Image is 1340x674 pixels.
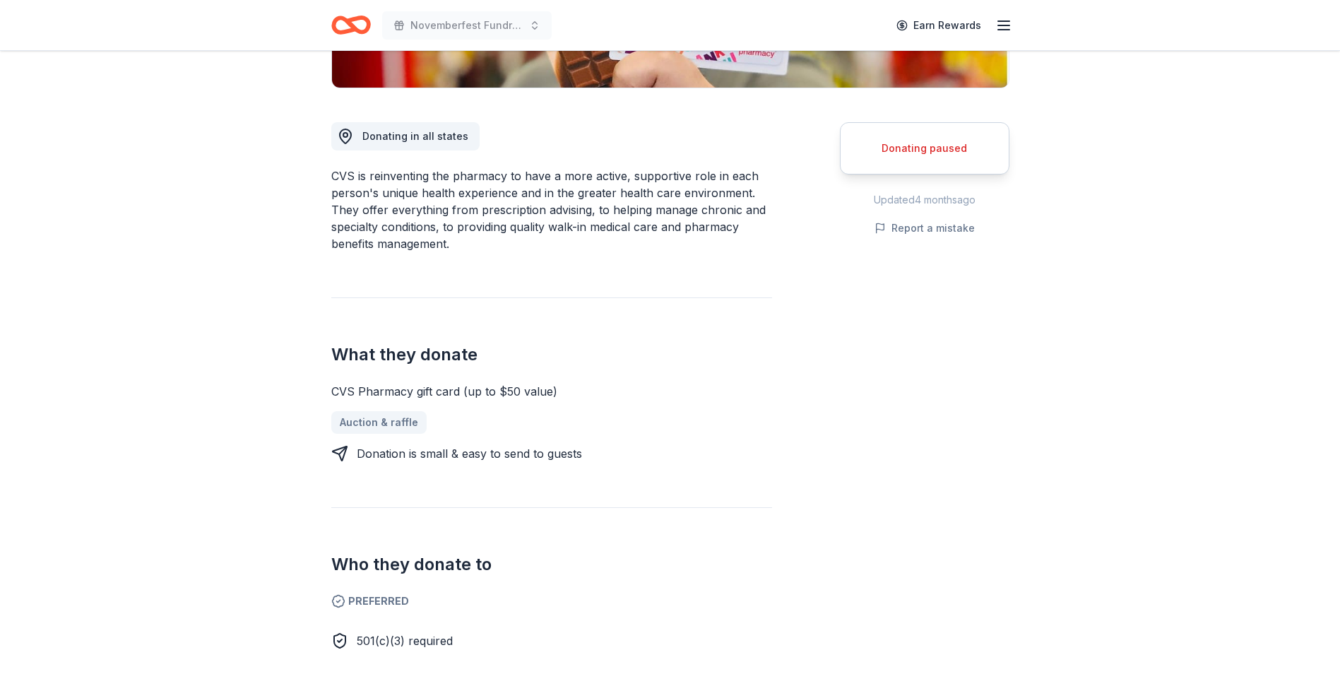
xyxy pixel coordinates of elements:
[840,191,1009,208] div: Updated 4 months ago
[382,11,552,40] button: Novemberfest Fundraiser
[331,553,772,576] h2: Who they donate to
[357,634,453,648] span: 501(c)(3) required
[362,130,468,142] span: Donating in all states
[331,8,371,42] a: Home
[331,167,772,252] div: CVS is reinventing the pharmacy to have a more active, supportive role in each person's unique he...
[331,593,772,610] span: Preferred
[357,445,582,462] div: Donation is small & easy to send to guests
[410,17,523,34] span: Novemberfest Fundraiser
[331,343,772,366] h2: What they donate
[331,383,772,400] div: CVS Pharmacy gift card (up to $50 value)
[888,13,990,38] a: Earn Rewards
[858,140,992,157] div: Donating paused
[331,411,427,434] a: Auction & raffle
[874,220,975,237] button: Report a mistake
